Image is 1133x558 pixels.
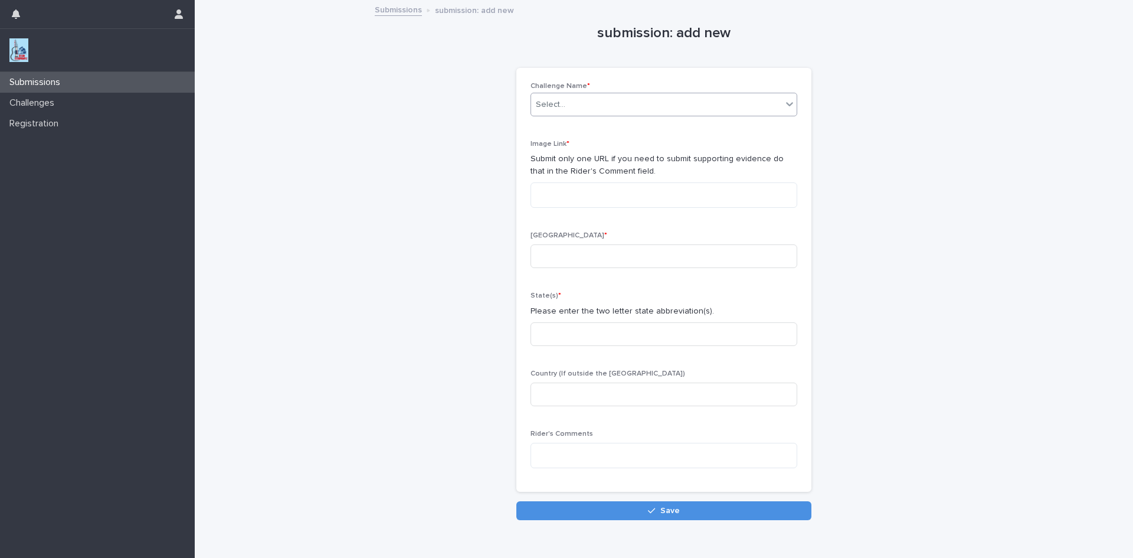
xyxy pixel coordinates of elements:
p: Submit only one URL if you need to submit supporting evidence do that in the Rider's Comment field. [531,153,797,178]
span: Challenge Name [531,83,590,90]
div: Select... [536,99,565,111]
p: submission: add new [435,3,514,16]
button: Save [516,501,811,520]
a: Submissions [375,2,422,16]
span: Save [660,507,680,515]
h1: submission: add new [516,25,811,42]
p: Registration [5,118,68,129]
span: Rider's Comments [531,430,593,438]
span: Country (If outside the [GEOGRAPHIC_DATA]) [531,370,685,377]
span: Image Link [531,141,569,148]
p: Submissions [5,77,70,88]
p: Please enter the two letter state abbreviation(s). [531,305,797,318]
span: [GEOGRAPHIC_DATA] [531,232,607,239]
p: Challenges [5,97,64,109]
img: jxsLJbdS1eYBI7rVAS4p [9,38,28,62]
span: State(s) [531,292,561,299]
